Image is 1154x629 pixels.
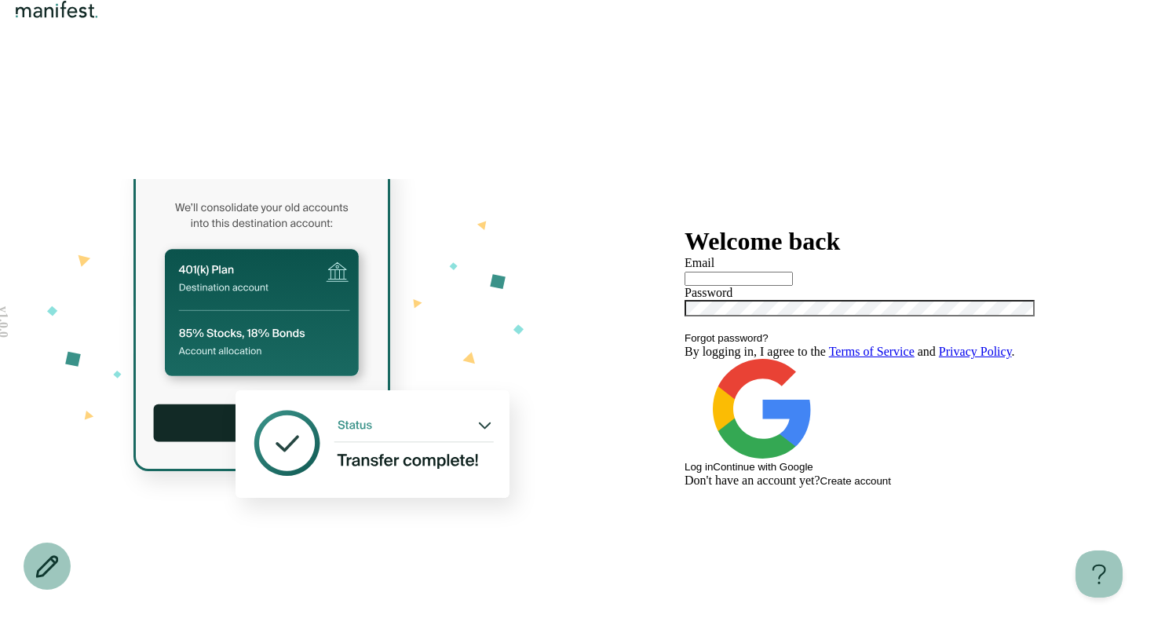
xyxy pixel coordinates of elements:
label: Password [685,286,732,299]
iframe: Help Scout Beacon - Open [1075,550,1123,598]
span: Don't have an account yet? [685,474,820,487]
button: Continue with Google [713,359,813,473]
p: By logging in, I agree to the and . [685,345,1035,359]
h1: Welcome back [685,227,1035,256]
button: Log in [685,461,713,473]
button: Create account [820,475,891,487]
span: Continue with Google [713,461,813,473]
button: Forgot password? [685,332,769,344]
a: Privacy Policy [939,345,1012,358]
label: Email [685,256,714,269]
a: Terms of Service [829,345,915,358]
